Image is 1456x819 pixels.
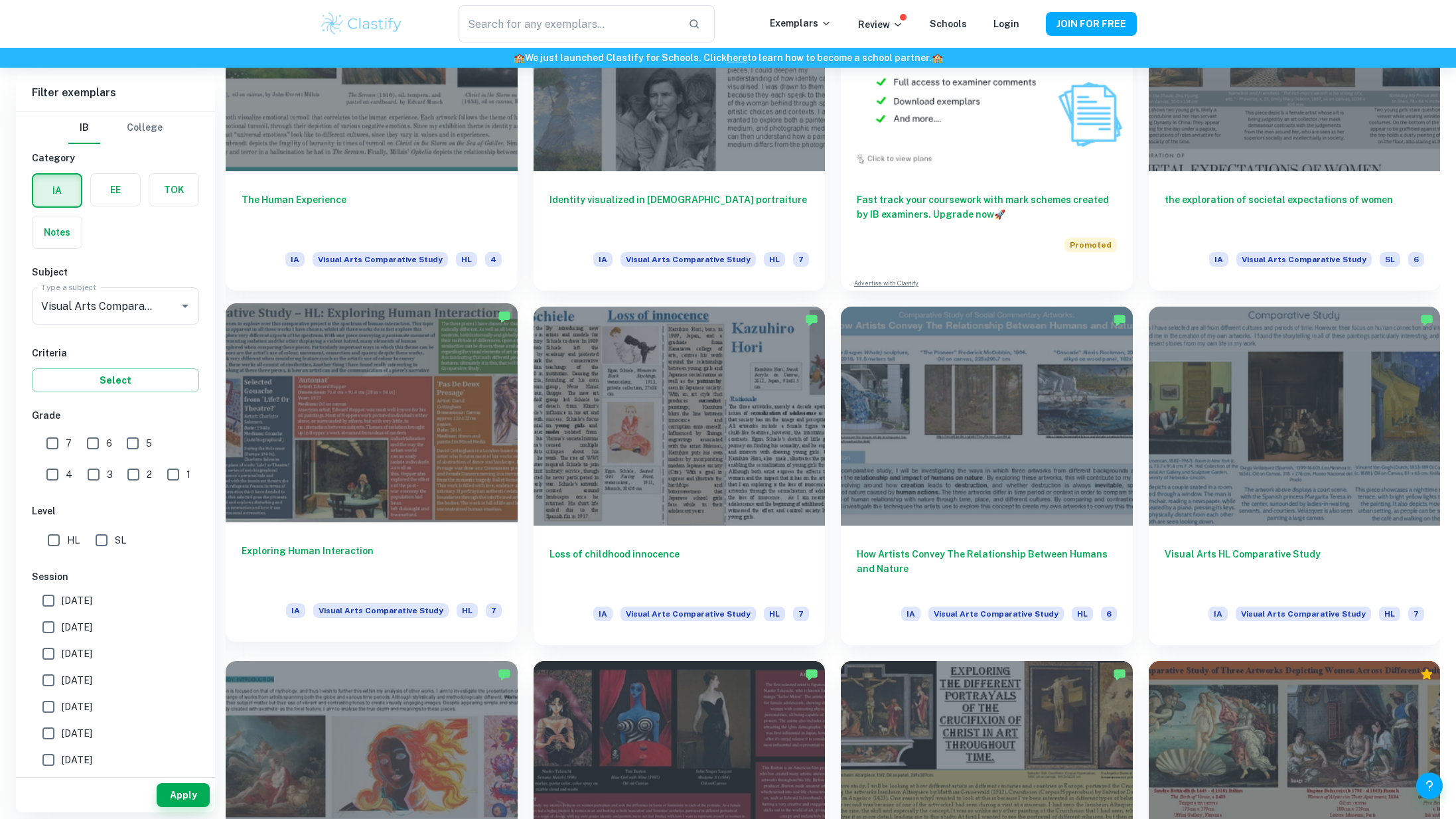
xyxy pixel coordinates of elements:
a: Exploring Human InteractionIAVisual Arts Comparative StudyHL7 [226,307,518,645]
span: HL [456,252,477,267]
span: SL [1380,252,1400,267]
h6: How Artists Convey The Relationship Between Humans and Nature [857,547,1117,591]
span: 7 [486,603,502,618]
button: IB [68,112,100,144]
h6: the exploration of societal expectations of women [1165,192,1425,236]
label: Type a subject [41,281,96,293]
span: Visual Arts Comparative Study [928,607,1064,621]
button: EE [91,174,140,206]
span: 6 [1101,607,1117,621]
span: IA [286,603,305,618]
span: 4 [66,467,72,482]
h6: The Human Experience [242,192,502,236]
span: 3 [107,467,113,482]
span: HL [67,533,80,548]
img: Marked [498,310,511,323]
span: [DATE] [62,726,92,741]
img: Marked [805,313,818,327]
span: HL [457,603,478,618]
h6: Filter exemplars [16,74,215,112]
button: Notes [33,216,82,248]
span: [DATE] [62,753,92,767]
span: 7 [793,607,809,621]
span: [DATE] [62,593,92,608]
button: Select [32,368,199,392]
span: Visual Arts Comparative Study [1236,252,1372,267]
button: Apply [157,783,210,807]
span: Visual Arts Comparative Study [313,603,449,618]
img: Marked [498,668,511,681]
span: 1 [186,467,190,482]
span: 🏫 [514,52,525,63]
a: Loss of childhood innocenceIAVisual Arts Comparative StudyHL7 [534,307,826,645]
span: [DATE] [62,646,92,661]
img: Marked [1420,313,1433,327]
span: 7 [793,252,809,267]
span: Promoted [1064,238,1117,252]
img: Marked [805,668,818,681]
span: [DATE] [62,700,92,714]
span: Visual Arts Comparative Study [620,252,756,267]
h6: Loss of childhood innocence [549,547,810,591]
img: Clastify logo [319,11,403,37]
span: HL [764,607,785,621]
h6: We just launched Clastify for Schools. Click to learn how to become a school partner. [3,50,1453,65]
button: Help and Feedback [1416,773,1443,799]
span: 7 [66,436,72,451]
span: 🚀 [994,209,1005,220]
button: TOK [149,174,198,206]
span: 7 [1408,607,1424,621]
button: JOIN FOR FREE [1046,12,1137,36]
span: IA [901,607,920,621]
a: Login [993,19,1019,29]
span: Visual Arts Comparative Study [620,607,756,621]
span: 4 [485,252,502,267]
div: Premium [1420,668,1433,681]
span: IA [1209,252,1228,267]
h6: Fast track your coursework with mark schemes created by IB examiners. Upgrade now [857,192,1117,222]
button: College [127,112,163,144]
span: HL [1072,607,1093,621]
h6: Grade [32,408,199,423]
span: IA [593,607,613,621]
img: Marked [1113,668,1126,681]
h6: Level [32,504,199,518]
span: 🏫 [932,52,943,63]
span: 2 [147,467,152,482]
span: HL [1379,607,1400,621]
a: Advertise with Clastify [854,279,918,288]
span: [DATE] [62,673,92,688]
h6: Criteria [32,346,199,360]
input: Search for any exemplars... [459,5,678,42]
span: IA [593,252,613,267]
span: [DATE] [62,620,92,634]
h6: Subject [32,265,199,279]
span: HL [764,252,785,267]
p: Exemplars [770,16,832,31]
a: here [727,52,747,63]
a: Visual Arts HL Comparative StudyIAVisual Arts Comparative StudyHL7 [1149,307,1441,645]
a: Schools [930,19,967,29]
button: IA [33,175,81,206]
h6: Exploring Human Interaction [242,544,502,587]
img: Marked [1113,313,1126,327]
span: 6 [1408,252,1424,267]
span: 6 [106,436,112,451]
h6: Category [32,151,199,165]
span: IA [285,252,305,267]
h6: Visual Arts HL Comparative Study [1165,547,1425,591]
a: How Artists Convey The Relationship Between Humans and NatureIAVisual Arts Comparative StudyHL6 [841,307,1133,645]
div: Filter type choice [68,112,163,144]
h6: Session [32,569,199,584]
span: IA [1208,607,1228,621]
button: Open [176,297,194,315]
span: SL [115,533,126,548]
span: Visual Arts Comparative Study [313,252,448,267]
span: Visual Arts Comparative Study [1236,607,1371,621]
span: 5 [146,436,152,451]
h6: Identity visualized in [DEMOGRAPHIC_DATA] portraiture [549,192,810,236]
p: Review [858,17,903,32]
